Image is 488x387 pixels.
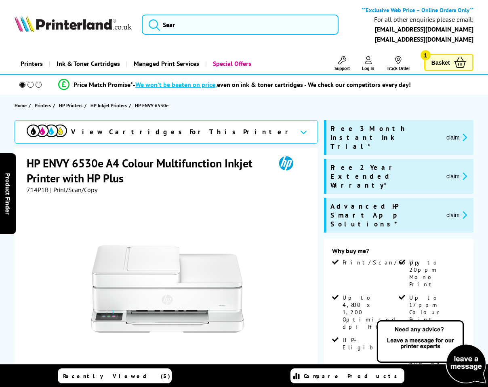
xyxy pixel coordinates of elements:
[27,186,48,194] span: 714P1B
[50,186,97,194] span: | Print/Scan/Copy
[35,101,53,110] a: Printers
[27,156,267,186] h1: HP ENVY 6530e A4 Colour Multifunction Inkjet Printer with HP Plus
[334,56,350,71] a: Support
[4,173,12,214] span: Product Finder
[362,65,374,71] span: Log In
[362,56,374,71] a: Log In
[375,35,473,43] a: [EMAIL_ADDRESS][DOMAIN_NAME]
[15,15,131,34] a: Printerland Logo
[343,336,398,351] span: HP+ Eligible
[421,50,431,60] span: 1
[135,101,170,110] a: HP ENVY 6530e
[375,319,488,385] img: Open Live Chat window
[330,163,440,190] span: Free 2 Year Extended Warranty*
[374,16,473,23] div: For all other enquiries please email:
[126,53,205,74] a: Managed Print Services
[88,210,246,368] img: HP ENVY 6530e
[304,372,402,380] span: Compare Products
[409,294,464,323] span: Up to 17ppm Colour Print
[343,294,398,330] span: Up to 4,800 x 1,200 Optimised dpi Print
[409,259,464,288] span: Up to 20ppm Mono Print
[267,156,305,171] img: HP
[343,259,426,266] span: Print/Scan/Copy
[35,101,51,110] span: Printers
[332,247,465,259] div: Why buy me?
[330,202,440,228] span: Advanced HP Smart App Solutions*
[135,80,217,89] span: We won’t be beaten on price,
[90,101,129,110] a: HP Inkjet Printers
[57,53,120,74] span: Ink & Toner Cartridges
[387,56,410,71] a: Track Order
[444,171,469,181] button: promo-description
[334,65,350,71] span: Support
[15,53,49,74] a: Printers
[4,78,465,92] li: modal_Promise
[15,101,29,110] a: Home
[59,101,82,110] span: HP Printers
[59,101,84,110] a: HP Printers
[90,101,127,110] span: HP Inkjet Printers
[133,80,411,89] div: - even on ink & toner cartridges - We check our competitors every day!
[58,368,172,383] a: Recently Viewed (5)
[71,127,293,136] span: View Cartridges For This Printer
[27,125,67,137] img: cmyk-icon.svg
[444,210,469,220] button: promo-description
[135,101,168,110] span: HP ENVY 6530e
[290,368,404,383] a: Compare Products
[431,57,450,68] span: Basket
[49,53,126,74] a: Ink & Toner Cartridges
[15,15,131,32] img: Printerland Logo
[444,133,469,142] button: promo-description
[15,101,27,110] span: Home
[74,80,133,89] span: Price Match Promise*
[330,124,440,151] span: Free 3 Month Instant Ink Trial*
[424,54,473,71] a: Basket 1
[63,372,170,380] span: Recently Viewed (5)
[375,25,473,33] a: [EMAIL_ADDRESS][DOMAIN_NAME]
[205,53,257,74] a: Special Offers
[142,15,339,35] input: Sear
[362,6,473,14] b: **Exclusive Web Price – Online Orders Only**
